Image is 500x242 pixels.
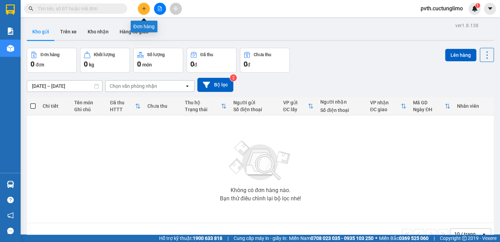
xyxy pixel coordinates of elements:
[370,107,401,112] div: ĐC giao
[367,97,410,115] th: Toggle SortBy
[413,107,445,112] div: Ngày ĐH
[226,137,295,185] img: svg+xml;base64,PHN2ZyBjbGFzcz0ibGlzdC1wbHVnX19zdmciIHhtbG5zPSJodHRwOi8vd3d3LnczLm9yZy8yMDAwL3N2Zy...
[462,236,467,241] span: copyright
[454,231,476,238] div: 10 / trang
[230,74,237,81] sup: 2
[375,237,377,240] span: ⚪️
[94,52,115,57] div: Khối lượng
[110,83,157,90] div: Chọn văn phòng nhận
[170,3,182,15] button: aim
[142,62,152,67] span: món
[147,52,165,57] div: Số lượng
[7,181,14,188] img: warehouse-icon
[234,234,287,242] span: Cung cấp máy in - giấy in:
[7,197,14,203] span: question-circle
[7,212,14,219] span: notification
[233,107,276,112] div: Số điện thoại
[43,103,67,109] div: Chi tiết
[147,103,178,109] div: Chưa thu
[29,6,33,11] span: search
[244,60,247,68] span: 0
[370,100,401,105] div: VP nhận
[247,62,250,67] span: đ
[131,21,157,32] div: Đơn hàng
[233,100,276,105] div: Người gửi
[280,97,317,115] th: Toggle SortBy
[230,188,290,193] div: Không có đơn hàng nào.
[415,4,468,13] span: pvth.cuctunglimo
[187,48,236,73] button: Đã thu0đ
[457,103,490,109] div: Nhân viên
[320,107,363,113] div: Số điện thoại
[455,22,478,29] div: ver 1.8.138
[445,49,476,61] button: Lên hàng
[200,52,213,57] div: Đã thu
[36,62,44,67] span: đơn
[311,235,374,241] strong: 0708 023 035 - 0935 103 250
[27,23,55,40] button: Kho gửi
[138,3,150,15] button: plus
[185,107,221,112] div: Trạng thái
[487,6,493,12] span: caret-down
[220,196,301,201] div: Bạn thử điều chỉnh lại bộ lọc nhé!
[197,78,233,92] button: Bộ lọc
[190,60,194,68] span: 0
[110,100,135,105] div: Đã thu
[114,23,154,40] button: Hàng đã giao
[283,107,308,112] div: ĐC lấy
[107,97,144,115] th: Toggle SortBy
[41,52,59,57] div: Đơn hàng
[27,48,77,73] button: Đơn hàng0đơn
[410,97,454,115] th: Toggle SortBy
[7,228,14,234] span: message
[7,45,14,52] img: warehouse-icon
[38,5,119,12] input: Tìm tên, số ĐT hoặc mã đơn
[476,3,479,8] span: 1
[27,81,102,92] input: Select a date range.
[89,62,94,67] span: kg
[240,48,290,73] button: Chưa thu0đ
[399,235,429,241] strong: 0369 525 060
[55,23,82,40] button: Trên xe
[84,60,88,68] span: 0
[471,6,478,12] img: icon-new-feature
[154,3,166,15] button: file-add
[484,3,496,15] button: caret-down
[6,4,15,15] img: logo-vxr
[142,6,146,11] span: plus
[475,3,480,8] sup: 1
[254,52,271,57] div: Chưa thu
[137,60,141,68] span: 0
[227,234,229,242] span: |
[413,100,445,105] div: Mã GD
[74,100,103,105] div: Tên món
[74,107,103,112] div: Ghi chú
[173,6,178,11] span: aim
[159,234,222,242] span: Hỗ trợ kỹ thuật:
[283,100,308,105] div: VP gửi
[481,231,487,237] svg: open
[379,234,429,242] span: Miền Bắc
[7,28,14,35] img: solution-icon
[82,23,114,40] button: Kho nhận
[289,234,374,242] span: Miền Nam
[133,48,183,73] button: Số lượng0món
[31,60,34,68] span: 0
[185,83,190,89] svg: open
[320,99,363,105] div: Người nhận
[185,100,221,105] div: Thu hộ
[193,235,222,241] strong: 1900 633 818
[157,6,162,11] span: file-add
[181,97,230,115] th: Toggle SortBy
[80,48,130,73] button: Khối lượng0kg
[434,234,435,242] span: |
[194,62,197,67] span: đ
[110,107,135,112] div: HTTT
